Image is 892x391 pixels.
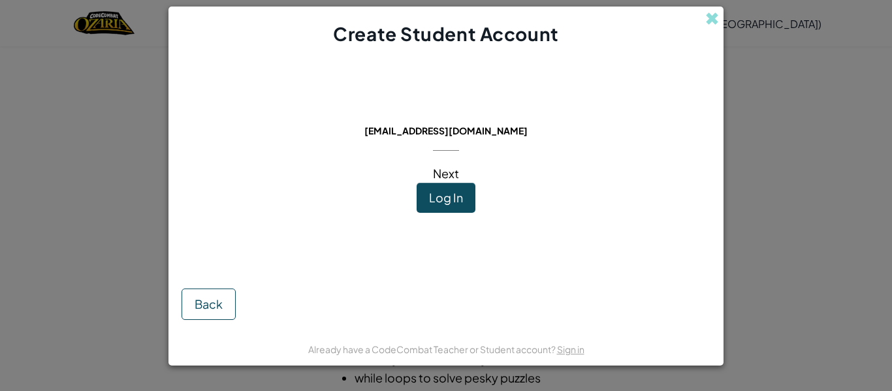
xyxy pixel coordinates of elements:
[429,190,463,205] span: Log In
[354,106,539,121] span: This email is already in use:
[308,343,557,355] span: Already have a CodeCombat Teacher or Student account?
[195,296,223,311] span: Back
[433,166,459,181] span: Next
[182,289,236,320] button: Back
[364,125,528,136] span: [EMAIL_ADDRESS][DOMAIN_NAME]
[333,22,558,45] span: Create Student Account
[417,183,475,213] button: Log In
[557,343,584,355] a: Sign in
